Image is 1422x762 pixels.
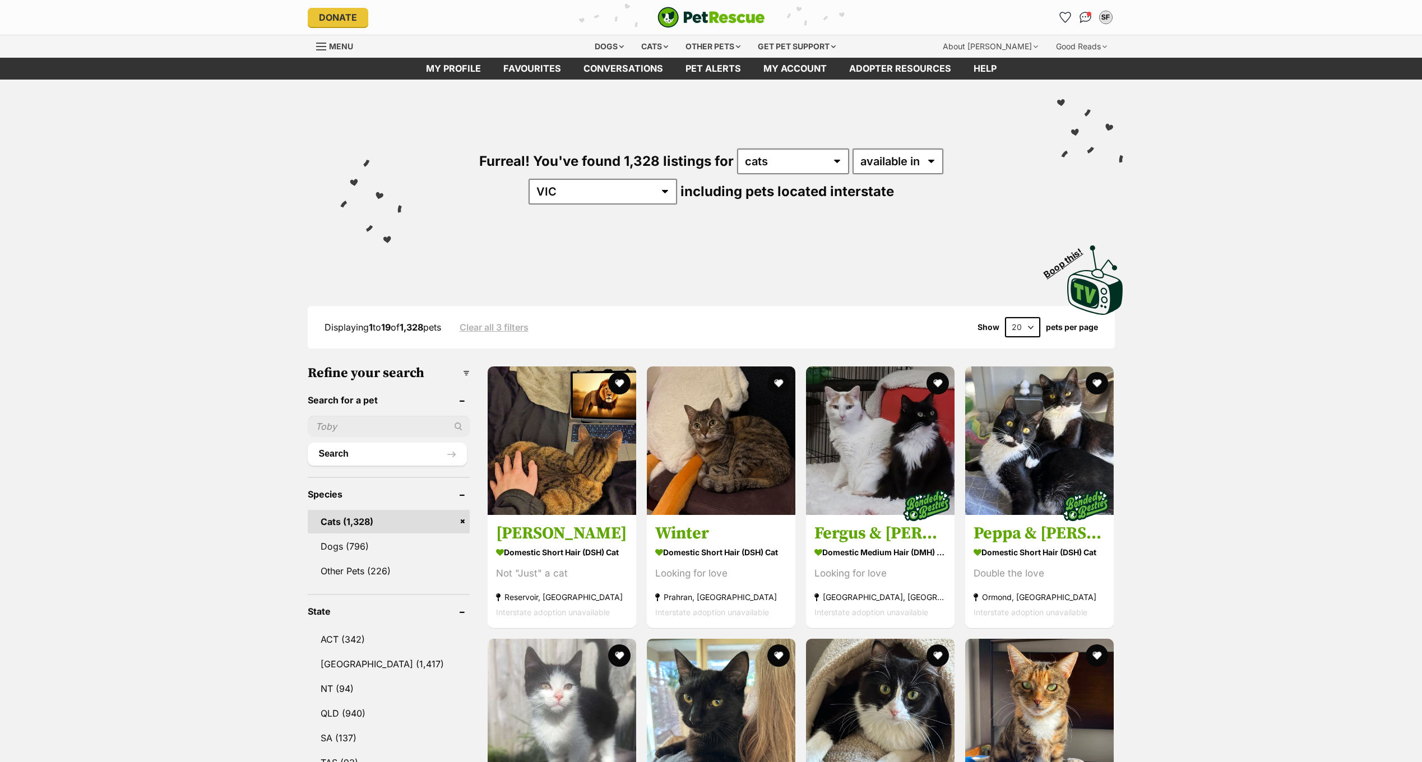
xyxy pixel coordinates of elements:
div: Looking for love [655,566,787,581]
span: including pets located interstate [680,183,894,199]
strong: 1,328 [400,322,423,333]
a: conversations [572,58,674,80]
button: Search [308,443,467,465]
a: My account [752,58,838,80]
a: NT (94) [308,677,470,700]
a: Menu [316,35,361,55]
div: Cats [633,35,676,58]
div: Looking for love [814,566,946,581]
img: bonded besties [1058,477,1114,533]
div: Good Reads [1048,35,1115,58]
img: PetRescue TV logo [1067,245,1123,315]
img: chat-41dd97257d64d25036548639549fe6c8038ab92f7586957e7f3b1b290dea8141.svg [1080,12,1091,23]
button: My account [1097,8,1115,26]
img: Sasha - Domestic Short Hair (DSH) Cat [488,366,636,515]
a: [PERSON_NAME] Domestic Short Hair (DSH) Cat Not "Just" a cat Reservoir, [GEOGRAPHIC_DATA] Interst... [488,514,636,628]
label: pets per page [1046,323,1098,332]
button: favourite [608,644,631,667]
span: Show [978,323,999,332]
button: favourite [767,372,790,394]
span: Interstate adoption unavailable [814,607,928,617]
strong: Ormond, [GEOGRAPHIC_DATA] [974,589,1105,605]
div: Dogs [587,35,632,58]
a: Cats (1,328) [308,510,470,533]
button: favourite [1086,644,1108,667]
span: Interstate adoption unavailable [974,607,1087,617]
a: [GEOGRAPHIC_DATA] (1,417) [308,652,470,676]
a: Fergus & [PERSON_NAME] Domestic Medium Hair (DMH) Cat Looking for love [GEOGRAPHIC_DATA], [GEOGRA... [806,514,955,628]
strong: [GEOGRAPHIC_DATA], [GEOGRAPHIC_DATA] [814,589,946,605]
ul: Account quick links [1057,8,1115,26]
span: Displaying to of pets [325,322,441,333]
button: favourite [608,372,631,394]
strong: Prahran, [GEOGRAPHIC_DATA] [655,589,787,605]
strong: Domestic Short Hair (DSH) Cat [655,544,787,560]
a: Dogs (796) [308,535,470,558]
a: Other Pets (226) [308,559,470,583]
div: Get pet support [750,35,844,58]
a: SA (137) [308,726,470,750]
img: bonded besties [898,477,955,533]
img: Fergus & Dorrie - Domestic Medium Hair (DMH) Cat [806,366,955,515]
a: PetRescue [657,7,765,28]
strong: Domestic Short Hair (DSH) Cat [496,544,628,560]
span: Furreal! You've found 1,328 listings for [479,153,734,169]
a: Adopter resources [838,58,962,80]
a: Winter Domestic Short Hair (DSH) Cat Looking for love Prahran, [GEOGRAPHIC_DATA] Interstate adopt... [647,514,795,628]
input: Toby [308,416,470,437]
header: Search for a pet [308,395,470,405]
div: SF [1100,12,1111,23]
a: ACT (342) [308,628,470,651]
strong: Reservoir, [GEOGRAPHIC_DATA] [496,589,628,605]
a: QLD (940) [308,701,470,725]
button: favourite [927,644,949,667]
a: Favourites [492,58,572,80]
strong: 19 [381,322,391,333]
div: Double the love [974,566,1105,581]
a: Donate [308,8,368,27]
div: About [PERSON_NAME] [935,35,1046,58]
h3: Peppa & [PERSON_NAME] [974,523,1105,544]
a: Help [962,58,1008,80]
div: Other pets [678,35,748,58]
a: Boop this! [1067,235,1123,317]
img: Peppa & Tabitha - Domestic Short Hair (DSH) Cat [965,366,1114,515]
strong: Domestic Short Hair (DSH) Cat [974,544,1105,560]
span: Boop this! [1041,239,1093,280]
span: Menu [329,41,353,51]
a: Conversations [1077,8,1095,26]
button: favourite [767,644,790,667]
a: Pet alerts [674,58,752,80]
h3: Winter [655,523,787,544]
a: Peppa & [PERSON_NAME] Domestic Short Hair (DSH) Cat Double the love Ormond, [GEOGRAPHIC_DATA] Int... [965,514,1114,628]
span: Interstate adoption unavailable [655,607,769,617]
button: favourite [927,372,949,394]
h3: Refine your search [308,365,470,381]
a: Favourites [1057,8,1074,26]
div: Not "Just" a cat [496,566,628,581]
h3: Fergus & [PERSON_NAME] [814,523,946,544]
strong: 1 [369,322,373,333]
img: logo-cat-932fe2b9b8326f06289b0f2fb663e598f794de774fb13d1741a6617ecf9a85b4.svg [657,7,765,28]
header: State [308,606,470,616]
a: My profile [415,58,492,80]
header: Species [308,489,470,499]
a: Clear all 3 filters [460,322,529,332]
span: Interstate adoption unavailable [496,607,610,617]
button: favourite [1086,372,1108,394]
strong: Domestic Medium Hair (DMH) Cat [814,544,946,560]
img: Winter - Domestic Short Hair (DSH) Cat [647,366,795,515]
h3: [PERSON_NAME] [496,523,628,544]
